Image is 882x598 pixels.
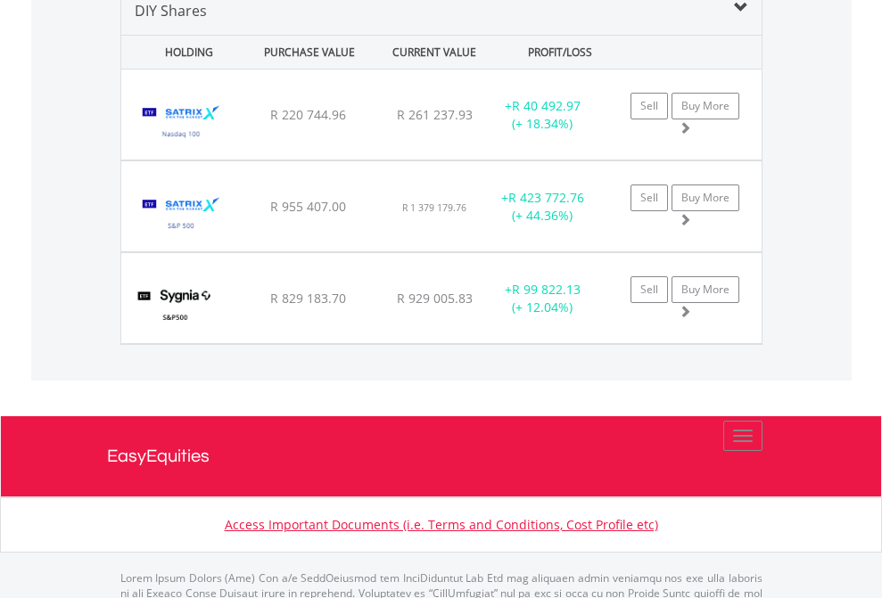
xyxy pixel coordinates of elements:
div: PROFIT/LOSS [499,36,621,69]
img: EQU.ZA.SYG500.png [130,275,220,339]
div: PURCHASE VALUE [249,36,370,69]
span: R 955 407.00 [270,198,346,215]
div: CURRENT VALUE [374,36,495,69]
span: R 40 492.97 [512,97,581,114]
img: EQU.ZA.STX500.png [130,184,233,247]
span: R 423 772.76 [508,189,584,206]
span: R 929 005.83 [397,290,473,307]
span: DIY Shares [135,1,207,20]
a: Access Important Documents (i.e. Terms and Conditions, Cost Profile etc) [225,516,658,533]
a: Buy More [672,184,739,211]
div: + (+ 44.36%) [487,189,598,225]
span: R 829 183.70 [270,290,346,307]
a: Sell [631,184,668,211]
img: EQU.ZA.STXNDQ.png [130,92,233,155]
span: R 99 822.13 [512,281,581,298]
a: Sell [631,276,668,303]
a: Sell [631,93,668,119]
a: EasyEquities [107,416,776,496]
span: R 1 379 179.76 [402,201,466,214]
span: R 220 744.96 [270,106,346,123]
a: Buy More [672,93,739,119]
div: + (+ 18.34%) [487,97,598,133]
a: Buy More [672,276,739,303]
div: HOLDING [123,36,244,69]
span: R 261 237.93 [397,106,473,123]
div: + (+ 12.04%) [487,281,598,316]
